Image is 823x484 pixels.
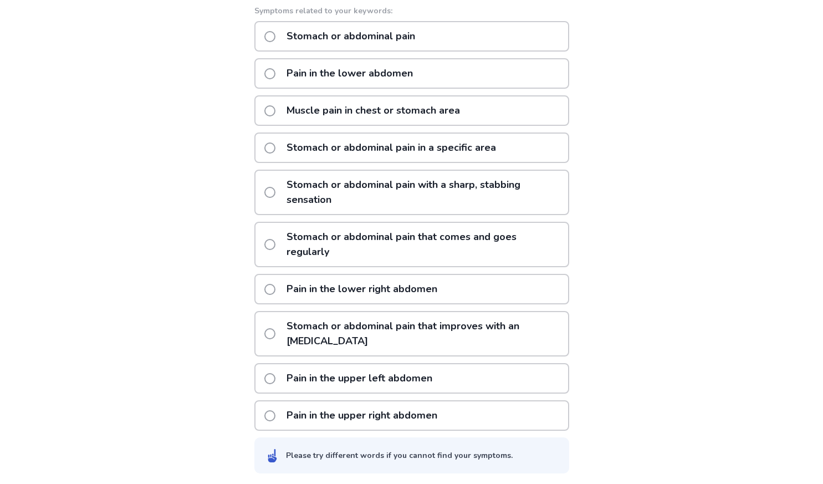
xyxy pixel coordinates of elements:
[280,96,467,125] p: Muscle pain in chest or stomach area
[254,5,569,17] p: Symptoms related to your keywords:
[280,59,420,88] p: Pain in the lower abdomen
[280,401,444,430] p: Pain in the upper right abdomen
[280,275,444,303] p: Pain in the lower right abdomen
[280,134,503,162] p: Stomach or abdominal pain in a specific area
[280,223,568,266] p: Stomach or abdominal pain that comes and goes regularly
[280,312,568,355] p: Stomach or abdominal pain that improves with an [MEDICAL_DATA]
[280,171,568,214] p: Stomach or abdominal pain with a sharp, stabbing sensation
[286,450,513,461] div: Please try different words if you cannot find your symptoms.
[280,364,439,393] p: Pain in the upper left abdomen
[280,22,422,50] p: Stomach or abdominal pain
